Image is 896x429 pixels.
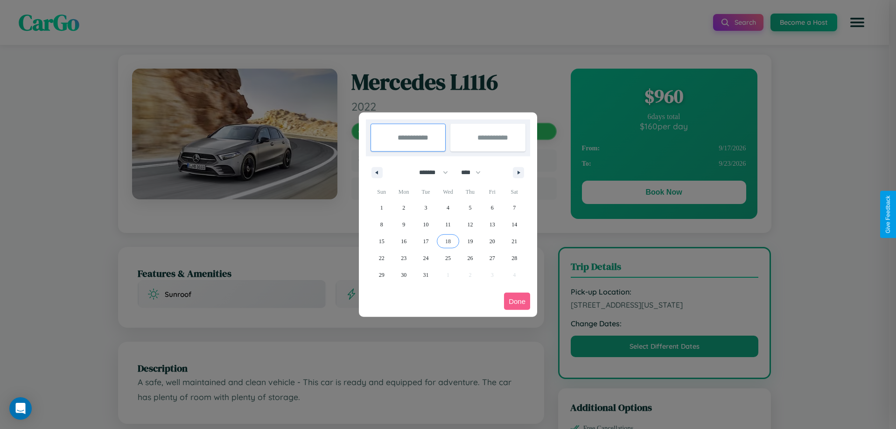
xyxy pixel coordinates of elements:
[504,184,525,199] span: Sat
[9,397,32,420] div: Open Intercom Messenger
[504,199,525,216] button: 7
[445,250,451,267] span: 25
[415,199,437,216] button: 3
[469,199,471,216] span: 5
[481,216,503,233] button: 13
[437,199,459,216] button: 4
[437,184,459,199] span: Wed
[447,199,449,216] span: 4
[511,216,517,233] span: 14
[371,267,392,283] button: 29
[511,233,517,250] span: 21
[415,184,437,199] span: Tue
[481,250,503,267] button: 27
[392,250,414,267] button: 23
[401,267,406,283] span: 30
[467,233,473,250] span: 19
[513,199,516,216] span: 7
[459,216,481,233] button: 12
[415,250,437,267] button: 24
[481,199,503,216] button: 6
[392,199,414,216] button: 2
[437,216,459,233] button: 11
[459,184,481,199] span: Thu
[423,233,429,250] span: 17
[445,216,451,233] span: 11
[459,199,481,216] button: 5
[423,267,429,283] span: 31
[504,250,525,267] button: 28
[402,199,405,216] span: 2
[490,216,495,233] span: 13
[504,293,530,310] button: Done
[379,233,385,250] span: 15
[885,196,891,233] div: Give Feedback
[415,216,437,233] button: 10
[392,216,414,233] button: 9
[371,233,392,250] button: 15
[445,233,451,250] span: 18
[423,216,429,233] span: 10
[437,250,459,267] button: 25
[401,250,406,267] span: 23
[380,216,383,233] span: 8
[467,250,473,267] span: 26
[425,199,427,216] span: 3
[511,250,517,267] span: 28
[401,233,406,250] span: 16
[491,199,494,216] span: 6
[392,233,414,250] button: 16
[402,216,405,233] span: 9
[490,250,495,267] span: 27
[459,250,481,267] button: 26
[371,184,392,199] span: Sun
[392,184,414,199] span: Mon
[379,250,385,267] span: 22
[415,233,437,250] button: 17
[380,199,383,216] span: 1
[371,199,392,216] button: 1
[467,216,473,233] span: 12
[437,233,459,250] button: 18
[481,184,503,199] span: Fri
[423,250,429,267] span: 24
[371,216,392,233] button: 8
[371,250,392,267] button: 22
[504,216,525,233] button: 14
[392,267,414,283] button: 30
[379,267,385,283] span: 29
[481,233,503,250] button: 20
[504,233,525,250] button: 21
[490,233,495,250] span: 20
[415,267,437,283] button: 31
[459,233,481,250] button: 19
